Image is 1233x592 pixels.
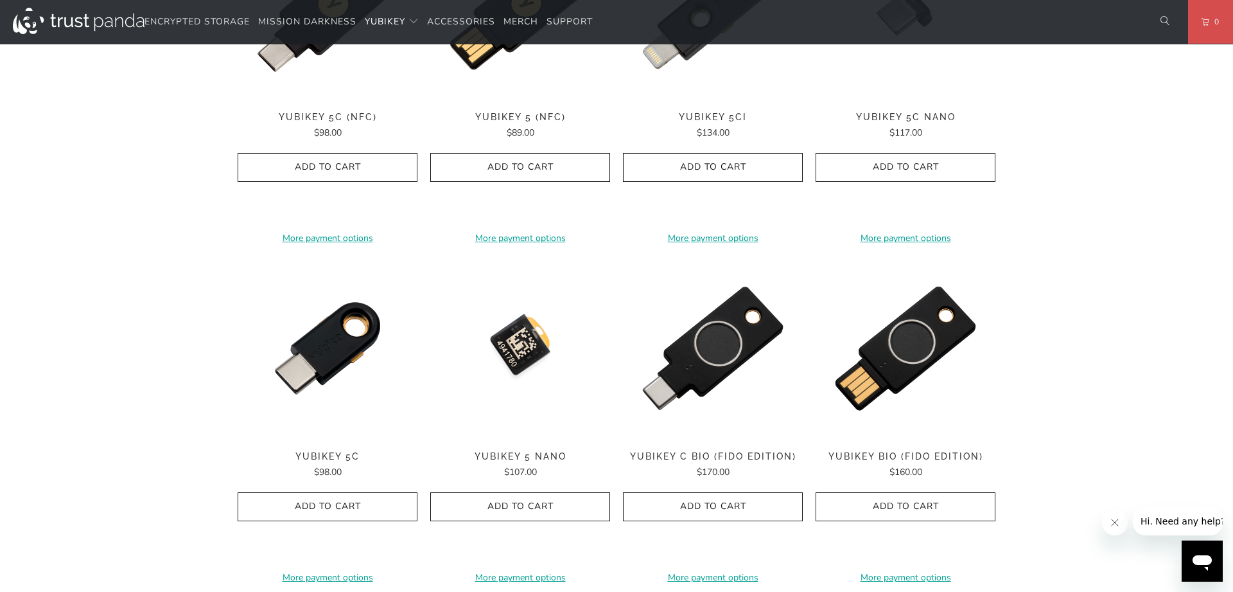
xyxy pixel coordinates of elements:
[1182,541,1223,582] iframe: Button to launch messaging window
[623,231,803,246] a: More payment options
[238,451,417,462] span: YubiKey 5C
[238,258,417,438] img: YubiKey 5C - Trust Panda
[430,258,610,438] a: YubiKey 5 Nano - Trust Panda YubiKey 5 Nano - Trust Panda
[623,258,803,438] img: YubiKey C Bio (FIDO Edition) - Trust Panda
[430,451,610,480] a: YubiKey 5 Nano $107.00
[1133,507,1223,535] iframe: Message from company
[623,258,803,438] a: YubiKey C Bio (FIDO Edition) - Trust Panda YubiKey C Bio (FIDO Edition) - Trust Panda
[430,451,610,462] span: YubiKey 5 Nano
[430,153,610,182] button: Add to Cart
[238,231,417,246] a: More payment options
[430,231,610,246] a: More payment options
[251,162,404,173] span: Add to Cart
[623,112,803,123] span: YubiKey 5Ci
[427,7,495,37] a: Accessories
[816,492,995,521] button: Add to Cart
[1102,510,1128,535] iframe: Close message
[314,127,342,139] span: $98.00
[238,112,417,140] a: YubiKey 5C (NFC) $98.00
[144,7,593,37] nav: Translation missing: en.navigation.header.main_nav
[816,258,995,438] img: YubiKey Bio (FIDO Edition) - Trust Panda
[444,501,597,512] span: Add to Cart
[444,162,597,173] span: Add to Cart
[636,501,789,512] span: Add to Cart
[430,258,610,438] img: YubiKey 5 Nano - Trust Panda
[816,231,995,246] a: More payment options
[430,492,610,521] button: Add to Cart
[430,571,610,585] a: More payment options
[816,571,995,585] a: More payment options
[144,15,250,28] span: Encrypted Storage
[623,153,803,182] button: Add to Cart
[238,571,417,585] a: More payment options
[623,451,803,480] a: YubiKey C Bio (FIDO Edition) $170.00
[504,466,537,478] span: $107.00
[816,112,995,140] a: YubiKey 5C Nano $117.00
[365,7,419,37] summary: YubiKey
[547,7,593,37] a: Support
[430,112,610,123] span: YubiKey 5 (NFC)
[829,501,982,512] span: Add to Cart
[238,112,417,123] span: YubiKey 5C (NFC)
[8,9,92,19] span: Hi. Need any help?
[238,451,417,480] a: YubiKey 5C $98.00
[547,15,593,28] span: Support
[816,153,995,182] button: Add to Cart
[238,153,417,182] button: Add to Cart
[144,7,250,37] a: Encrypted Storage
[430,112,610,140] a: YubiKey 5 (NFC) $89.00
[503,7,538,37] a: Merch
[816,451,995,462] span: YubiKey Bio (FIDO Edition)
[623,571,803,585] a: More payment options
[623,492,803,521] button: Add to Cart
[697,127,730,139] span: $134.00
[889,127,922,139] span: $117.00
[365,15,405,28] span: YubiKey
[829,162,982,173] span: Add to Cart
[258,7,356,37] a: Mission Darkness
[636,162,789,173] span: Add to Cart
[623,451,803,462] span: YubiKey C Bio (FIDO Edition)
[1209,15,1220,29] span: 0
[251,501,404,512] span: Add to Cart
[427,15,495,28] span: Accessories
[816,258,995,438] a: YubiKey Bio (FIDO Edition) - Trust Panda YubiKey Bio (FIDO Edition) - Trust Panda
[258,15,356,28] span: Mission Darkness
[314,466,342,478] span: $98.00
[13,8,144,34] img: Trust Panda Australia
[503,15,538,28] span: Merch
[623,112,803,140] a: YubiKey 5Ci $134.00
[238,492,417,521] button: Add to Cart
[697,466,730,478] span: $170.00
[238,258,417,438] a: YubiKey 5C - Trust Panda YubiKey 5C - Trust Panda
[889,466,922,478] span: $160.00
[816,112,995,123] span: YubiKey 5C Nano
[816,451,995,480] a: YubiKey Bio (FIDO Edition) $160.00
[507,127,534,139] span: $89.00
